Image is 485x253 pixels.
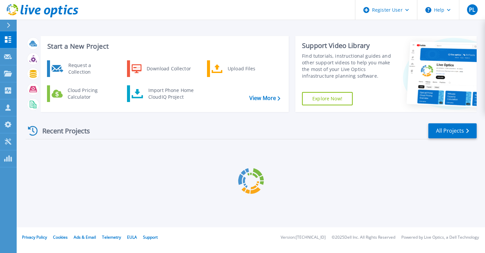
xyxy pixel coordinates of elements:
div: Cloud Pricing Calculator [64,87,114,100]
a: Request a Collection [47,60,115,77]
a: Download Collector [127,60,195,77]
a: Support [143,234,158,240]
a: Ads & Email [74,234,96,240]
li: Powered by Live Optics, a Dell Technology [401,235,479,240]
div: Import Phone Home CloudIQ Project [145,87,197,100]
a: Cloud Pricing Calculator [47,85,115,102]
a: Explore Now! [302,92,353,105]
li: © 2025 Dell Inc. All Rights Reserved [332,235,395,240]
div: Download Collector [143,62,194,75]
a: EULA [127,234,137,240]
div: Recent Projects [26,123,99,139]
div: Upload Files [224,62,274,75]
li: Version: [TECHNICAL_ID] [281,235,326,240]
a: View More [249,95,280,101]
a: Privacy Policy [22,234,47,240]
div: Find tutorials, instructional guides and other support videos to help you make the most of your L... [302,53,393,79]
a: All Projects [428,123,477,138]
a: Cookies [53,234,68,240]
div: Request a Collection [65,62,114,75]
h3: Start a New Project [47,43,280,50]
a: Upload Files [207,60,275,77]
a: Telemetry [102,234,121,240]
div: Support Video Library [302,41,393,50]
span: PL [469,7,475,12]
